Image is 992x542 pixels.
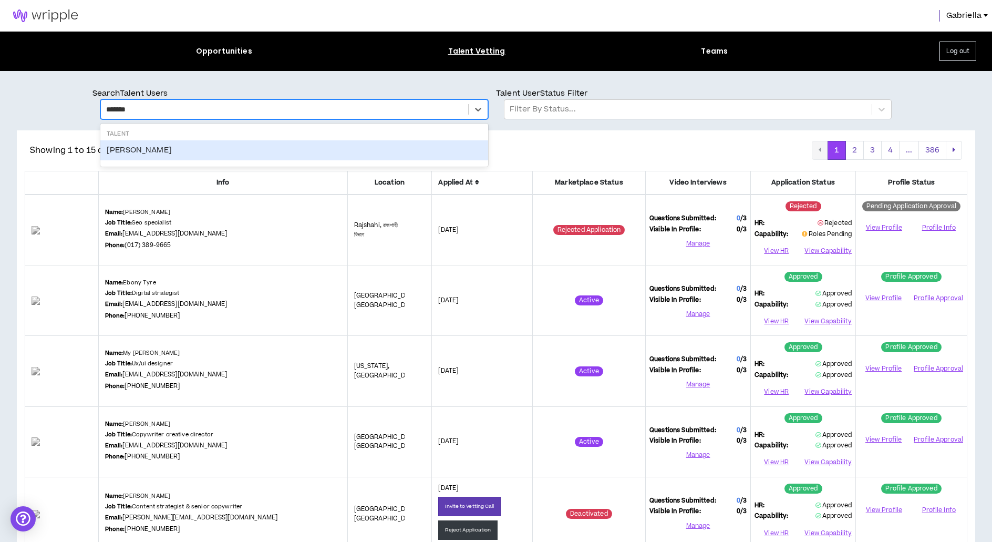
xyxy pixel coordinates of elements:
b: Job Title: [105,219,132,227]
button: View HR [755,243,798,259]
a: View Profile [860,289,907,308]
button: 2 [845,141,864,160]
b: Name: [105,279,123,287]
a: (017) 389-9665 [125,241,171,250]
span: 0 [737,225,747,234]
span: Capability: [755,512,789,521]
sup: Profile Approved [881,272,941,282]
span: Roles Pending [809,230,852,239]
span: Approved [815,441,852,450]
th: Application Status [751,171,856,195]
span: / 3 [740,426,747,435]
sup: Active [575,366,603,376]
a: [EMAIL_ADDRESS][DOMAIN_NAME] [122,300,227,309]
span: [US_STATE] , [GEOGRAPHIC_DATA] [354,362,419,380]
button: Reject Application [438,520,498,540]
span: Questions Submitted: [649,284,716,294]
p: Talent User Status Filter [496,88,900,99]
span: Applied At [438,178,525,188]
sup: Rejected Application [553,225,625,235]
sup: Profile Approved [881,484,941,494]
nav: pagination [812,141,962,160]
b: Job Title: [105,431,132,438]
p: [DATE] [438,296,525,305]
a: View Profile [860,219,908,237]
img: BG1LEKKR0AdzG0ABhk6HYmvhFUZ3emfXj3cI8DuM.png [32,510,92,518]
b: Email: [105,300,123,308]
p: Content strategist & senior copywriter [105,503,243,511]
img: f67tu2qwfuUj1uaaiuyXCbAf9T7c9AhtTZSTjDhM.png [32,437,92,446]
b: Job Title: [105,503,132,510]
span: 0 [737,426,740,435]
a: [EMAIL_ADDRESS][DOMAIN_NAME] [122,370,227,379]
span: Capability: [755,371,789,380]
span: / 3 [740,225,747,234]
p: [PERSON_NAME] [105,492,171,500]
p: Showing 1 to 15 out of 5784 results [30,144,175,157]
button: Manage [649,518,747,534]
sup: Approved [784,272,822,282]
b: Name: [105,420,123,428]
p: Digital strategist [105,289,180,298]
b: Phone: [105,382,125,390]
button: Invite to Vetting Call [438,497,501,516]
span: Questions Submitted: [649,214,716,223]
div: Teams [701,46,728,57]
button: View Capability [804,525,852,541]
b: Name: [105,492,123,500]
th: Info [98,171,347,195]
button: View HR [755,384,798,400]
span: / 3 [740,355,747,364]
a: [EMAIL_ADDRESS][DOMAIN_NAME] [122,441,227,450]
div: Opportunities [196,46,252,57]
span: Approved [815,289,852,298]
button: Profile Info [915,220,963,236]
button: View Capability [804,384,852,400]
p: [DATE] [438,437,525,446]
span: Capability: [755,441,789,451]
a: View Profile [860,360,907,378]
span: HR: [755,219,764,228]
b: Name: [105,349,123,357]
span: HR: [755,501,764,510]
span: 0 [737,295,747,305]
p: Ebony Tyre [105,279,156,287]
button: View HR [755,313,798,329]
p: [DATE] [438,484,525,493]
span: Approved [815,431,852,439]
span: 0 [737,355,740,364]
p: My [PERSON_NAME] [105,349,180,357]
b: Job Title: [105,360,132,367]
th: Marketplace Status [532,171,645,195]
a: [PERSON_NAME][EMAIL_ADDRESS][DOMAIN_NAME] [122,513,277,522]
b: Phone: [105,453,125,461]
span: 0 [737,284,740,293]
b: Email: [105,230,123,238]
span: Visible In Profile: [649,295,701,305]
span: / 3 [740,284,747,293]
span: / 3 [740,436,747,445]
span: Capability: [755,230,789,239]
span: Visible In Profile: [649,366,701,375]
sup: Profile Approved [881,413,941,423]
button: View Capability [804,455,852,471]
button: Profile Info [915,502,963,518]
div: Open Intercom Messenger [11,506,36,531]
span: / 3 [740,214,747,223]
sup: Rejected [786,201,821,211]
span: Approved [815,512,852,520]
b: Phone: [105,241,125,249]
button: View HR [755,455,798,471]
div: [PERSON_NAME] [100,140,488,160]
span: HR: [755,360,764,369]
button: Manage [649,236,747,251]
button: Manage [649,306,747,322]
p: [DATE] [438,366,525,376]
a: [PHONE_NUMBER] [125,382,180,391]
sup: Active [575,295,603,305]
span: Approved [815,371,852,380]
b: Email: [105,514,123,521]
button: Manage [649,447,747,463]
img: aAn4okNJ0P8GN1XalK7fRVRyl6yDQPSNk2s5eXZL.png [32,226,92,234]
span: [GEOGRAPHIC_DATA] , [GEOGRAPHIC_DATA] [354,433,421,451]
